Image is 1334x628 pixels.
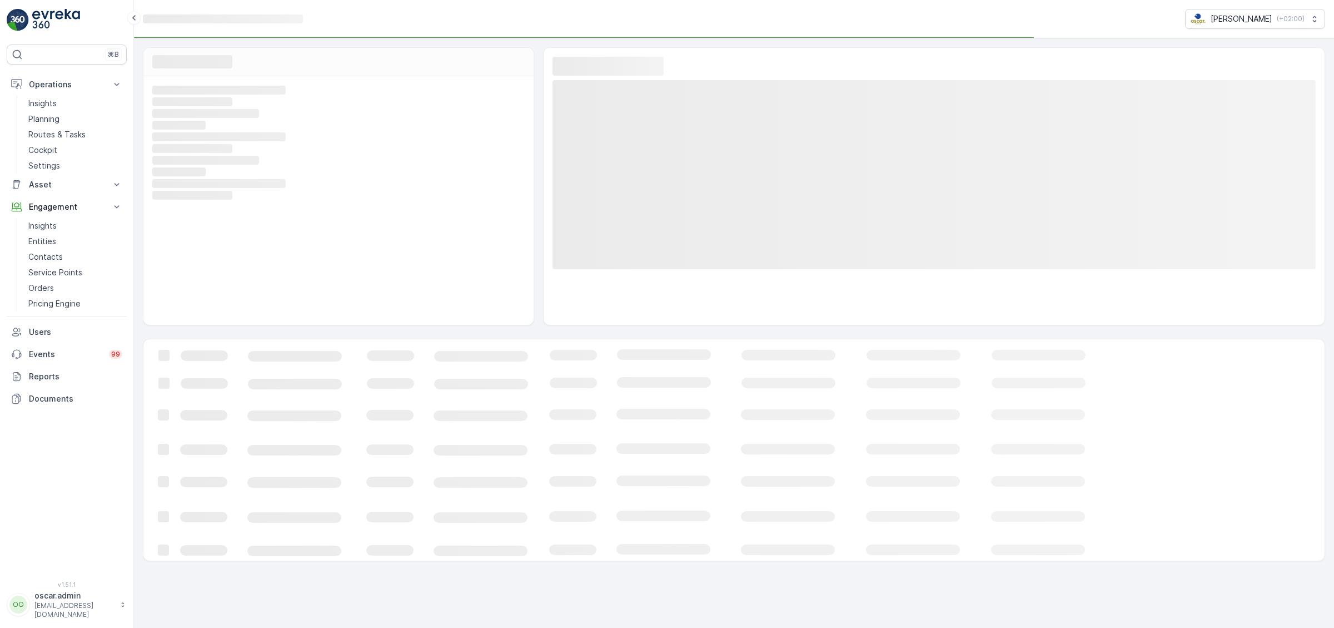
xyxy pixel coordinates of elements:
[29,179,104,190] p: Asset
[24,111,127,127] a: Planning
[7,174,127,196] button: Asset
[28,236,56,247] p: Entities
[34,590,115,601] p: oscar.admin
[24,265,127,280] a: Service Points
[7,388,127,410] a: Documents
[7,73,127,96] button: Operations
[1211,13,1272,24] p: [PERSON_NAME]
[24,218,127,234] a: Insights
[24,96,127,111] a: Insights
[29,393,122,404] p: Documents
[7,343,127,365] a: Events99
[24,127,127,142] a: Routes & Tasks
[28,98,57,109] p: Insights
[111,350,120,359] p: 99
[28,298,81,309] p: Pricing Engine
[28,129,86,140] p: Routes & Tasks
[28,251,63,263] p: Contacts
[29,79,104,90] p: Operations
[1277,14,1305,23] p: ( +02:00 )
[28,113,59,125] p: Planning
[1190,13,1206,25] img: basis-logo_rgb2x.png
[24,234,127,249] a: Entities
[24,249,127,265] a: Contacts
[28,220,57,231] p: Insights
[29,349,102,360] p: Events
[7,581,127,588] span: v 1.51.1
[29,327,122,338] p: Users
[24,296,127,311] a: Pricing Engine
[28,283,54,294] p: Orders
[24,142,127,158] a: Cockpit
[1185,9,1325,29] button: [PERSON_NAME](+02:00)
[24,158,127,174] a: Settings
[7,9,29,31] img: logo
[7,590,127,619] button: OOoscar.admin[EMAIL_ADDRESS][DOMAIN_NAME]
[9,596,27,614] div: OO
[34,601,115,619] p: [EMAIL_ADDRESS][DOMAIN_NAME]
[7,365,127,388] a: Reports
[28,145,57,156] p: Cockpit
[7,321,127,343] a: Users
[7,196,127,218] button: Engagement
[32,9,80,31] img: logo_light-DOdMpM7g.png
[24,280,127,296] a: Orders
[28,160,60,171] p: Settings
[28,267,82,278] p: Service Points
[29,201,104,212] p: Engagement
[29,371,122,382] p: Reports
[108,50,119,59] p: ⌘B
